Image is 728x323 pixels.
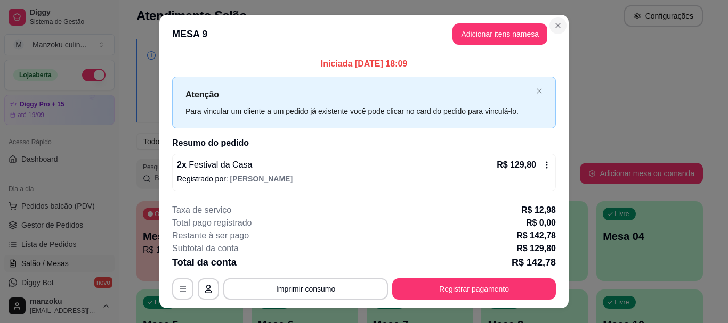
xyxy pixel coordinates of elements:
p: R$ 142,78 [516,229,556,242]
p: R$ 142,78 [512,255,556,270]
p: R$ 129,80 [516,242,556,255]
div: Para vincular um cliente a um pedido já existente você pode clicar no card do pedido para vinculá... [185,105,532,117]
p: Subtotal da conta [172,242,239,255]
h2: Resumo do pedido [172,137,556,150]
header: MESA 9 [159,15,569,53]
p: Iniciada [DATE] 18:09 [172,57,556,70]
p: Registrado por: [177,173,551,184]
button: Adicionar itens namesa [452,23,547,45]
button: Imprimir consumo [223,278,388,300]
span: close [536,88,543,94]
p: R$ 0,00 [526,217,556,229]
button: Close [549,17,567,34]
p: 2 x [177,159,252,171]
button: close [536,88,543,95]
p: R$ 12,98 [521,204,556,217]
span: Festival da Casa [187,160,253,169]
button: Registrar pagamento [392,278,556,300]
p: Total pago registrado [172,217,252,229]
p: Total da conta [172,255,237,270]
span: [PERSON_NAME] [230,175,293,183]
p: Restante à ser pago [172,229,249,242]
p: Atenção [185,88,532,101]
p: Taxa de serviço [172,204,231,217]
p: R$ 129,80 [497,159,536,171]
